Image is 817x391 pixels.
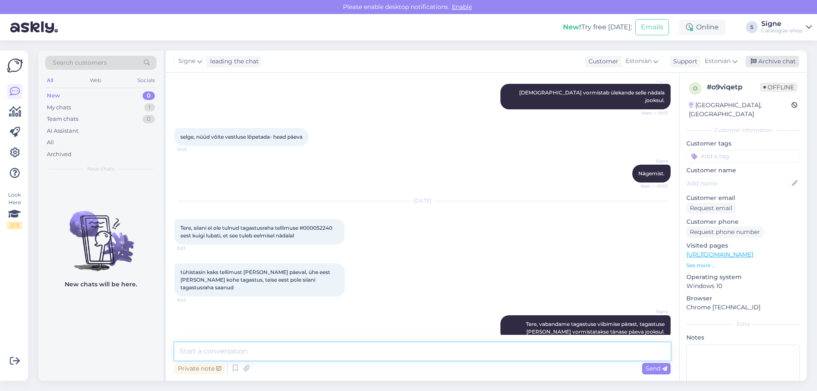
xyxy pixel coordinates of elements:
[636,308,668,315] span: Signe
[47,91,60,100] div: New
[88,75,103,86] div: Web
[760,83,797,92] span: Offline
[636,110,668,116] span: Seen ✓ 10:01
[686,194,800,203] p: Customer email
[638,170,665,177] span: Nägemist.
[53,58,107,67] span: Search customers
[207,57,259,66] div: leading the chat
[7,57,23,74] img: Askly Logo
[636,158,668,164] span: Signe
[47,150,71,159] div: Archived
[693,85,697,91] span: o
[686,294,800,303] p: Browser
[174,197,671,205] div: [DATE]
[38,196,163,272] img: No chats
[761,27,803,34] div: Catalogue-shop
[686,203,736,214] div: Request email
[180,225,334,239] span: Tere, siiani ei ole tulnud tagastusraha tellimuse #000052240 eest kuigi lubati, et see tuleb eelm...
[449,3,474,11] span: Enable
[746,56,799,67] div: Archive chat
[686,241,800,250] p: Visited pages
[563,22,632,32] div: Try free [DATE]:
[178,57,195,66] span: Signe
[180,134,303,140] span: selge, nüüd võite vestluse lõpetada- head päeva
[47,115,78,123] div: Team chats
[626,57,651,66] span: Estonian
[746,21,758,33] div: S
[526,321,666,335] span: Tere, vabandame tagastuse viibimise pärast, tagastuse [PERSON_NAME] vormistatakse tänase päeva jo...
[686,333,800,342] p: Notes
[47,127,78,135] div: AI Assistant
[689,101,791,119] div: [GEOGRAPHIC_DATA], [GEOGRAPHIC_DATA]
[670,57,697,66] div: Support
[45,75,55,86] div: All
[761,20,812,34] a: SigneCatalogue-shop
[686,251,753,258] a: [URL][DOMAIN_NAME]
[65,280,137,289] p: New chats will be here.
[174,363,225,374] div: Private note
[519,89,666,103] span: [DEMOGRAPHIC_DATA] vormistab ülekande selle nädala jooksul.
[585,57,618,66] div: Customer
[177,245,209,251] span: 9:23
[180,269,331,291] span: tühistasin kaks tellimust [PERSON_NAME] päeval, ühe eest [PERSON_NAME] kohe tagastus, teise eest ...
[687,179,790,188] input: Add name
[143,91,155,100] div: 0
[87,165,114,173] span: New chats
[686,217,800,226] p: Customer phone
[144,103,155,112] div: 1
[686,303,800,312] p: Chrome [TECHNICAL_ID]
[686,273,800,282] p: Operating system
[686,262,800,269] p: See more ...
[7,191,22,229] div: Look Here
[143,115,155,123] div: 0
[686,166,800,175] p: Customer name
[7,222,22,229] div: 2 / 3
[47,103,71,112] div: My chats
[686,126,800,134] div: Customer information
[686,320,800,328] div: Extra
[177,146,209,153] span: 10:01
[177,297,209,303] span: 9:24
[705,57,731,66] span: Estonian
[686,282,800,291] p: Windows 10
[679,20,726,35] div: Online
[563,23,581,31] b: New!
[636,183,668,189] span: Seen ✓ 10:02
[686,139,800,148] p: Customer tags
[686,226,763,238] div: Request phone number
[635,19,669,35] button: Emails
[761,20,803,27] div: Signe
[136,75,157,86] div: Socials
[686,150,800,163] input: Add a tag
[646,365,667,372] span: Send
[707,82,760,92] div: # o9viqetp
[47,138,54,147] div: All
